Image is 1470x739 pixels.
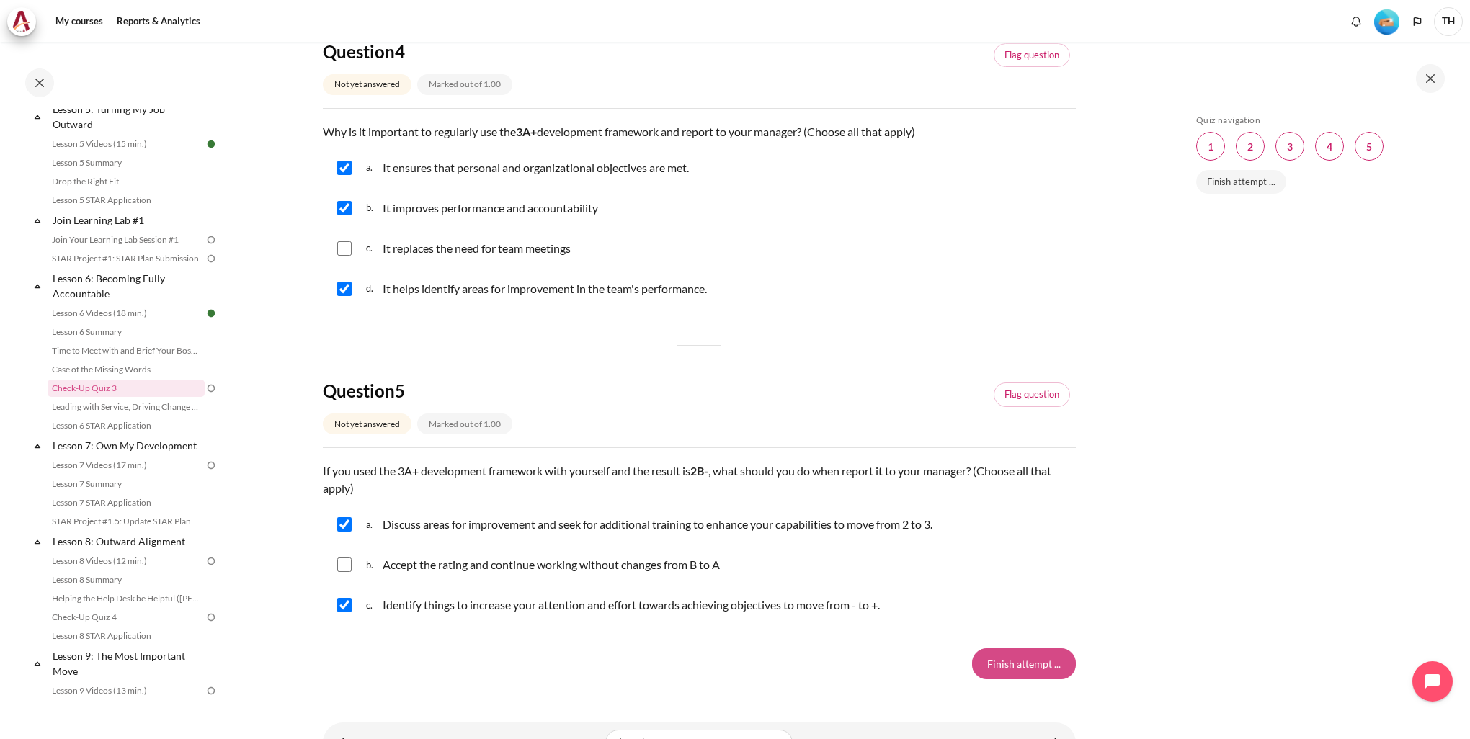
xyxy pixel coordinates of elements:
a: Lesson 5 STAR Application [48,192,205,209]
a: Join Learning Lab #1 [50,210,205,230]
span: 4 [395,41,405,62]
a: Helping the Help Desk be Helpful ([PERSON_NAME]'s Story) [48,590,205,607]
a: User menu [1434,7,1463,36]
a: Case of the Missing Words [48,361,205,378]
span: Collapse [30,439,45,453]
a: 5 [1355,132,1384,161]
div: Not yet answered [323,74,411,95]
p: It helps identify areas for improvement in the team's performance. [383,280,707,297]
a: Lesson 5 Summary [48,154,205,171]
span: Collapse [30,656,45,671]
img: To do [205,555,218,568]
span: a. [366,156,380,179]
a: Reports & Analytics [112,7,205,36]
img: To do [205,611,218,624]
img: Done [205,138,218,151]
div: Marked out of 1.00 [417,74,512,95]
a: 1 [1196,132,1225,161]
a: Lesson 8 Summary [48,571,205,588]
span: d. [366,277,380,300]
a: Flagged [994,382,1070,407]
div: Level #2 [1374,8,1399,35]
a: Level #2 [1368,8,1405,35]
span: Collapse [30,534,45,549]
p: Discuss areas for improvement and seek for additional training to enhance your capabilities to mo... [383,516,932,533]
a: My courses [50,7,108,36]
a: Flagged [994,43,1070,68]
img: Architeck [12,11,32,32]
a: Lesson 7 STAR Application [48,494,205,511]
img: To do [205,252,218,265]
a: Finish attempt ... [1196,170,1286,194]
a: Join Your Learning Lab Session #1 [48,231,205,248]
a: Architeck Architeck [7,7,43,36]
span: b. [366,553,380,576]
p: It ensures that personal and organizational objectives are met. [383,159,689,176]
a: Lesson 6 STAR Application [48,417,205,434]
div: Marked out of 1.00 [417,413,512,434]
a: 2 [1236,132,1265,161]
p: Why is it important to regularly use the development framework and report to your manager? (Choos... [323,123,1076,140]
h4: Question [323,380,594,402]
a: Check-Up Quiz 3 [48,380,205,397]
span: c. [366,594,380,617]
a: Lesson 9: The Most Important Move [50,646,205,681]
a: Lesson 6 Summary [48,323,205,341]
section: Blocks [1196,115,1438,202]
a: Leading with Service, Driving Change (Pucknalin's Story) [48,398,205,416]
strong: 3A+ [516,125,537,138]
p: Identify things to increase your attention and effort towards achieving objectives to move from -... [383,596,880,614]
div: It replaces the need for team meetings [383,240,571,257]
a: Check-Up Quiz 4 [48,609,205,626]
a: Lesson 7 Summary [48,475,205,493]
h5: Quiz navigation [1196,115,1438,126]
a: STAR Project #1.5: Update STAR Plan [48,513,205,530]
a: STAR Project #1: STAR Plan Submission [48,250,205,267]
span: Collapse [30,279,45,293]
button: Languages [1407,11,1428,32]
p: If you used the 3A+ development framework with yourself and the result is , what should you do wh... [323,462,1076,497]
span: a. [366,513,380,536]
a: Lesson 5 Videos (15 min.) [48,135,205,153]
a: 3 [1275,132,1304,161]
h4: Question [323,40,594,63]
a: Time to Meet with and Brief Your Boss #1 [48,342,205,359]
img: To do [205,459,218,472]
span: Collapse [30,109,45,124]
span: c. [366,240,380,257]
span: b. [366,197,380,220]
div: Show notification window with no new notifications [1345,11,1367,32]
a: Lesson 7: Own My Development [50,436,205,455]
a: Lesson 6 Videos (18 min.) [48,305,205,322]
span: Collapse [30,213,45,228]
img: To do [205,233,218,246]
a: 4 [1315,132,1344,161]
a: Lesson 6: Becoming Fully Accountable [50,269,205,303]
img: To do [205,684,218,697]
span: 5 [395,380,405,401]
a: Lesson 8: Outward Alignment [50,532,205,551]
a: Drop the Right Fit [48,173,205,190]
a: Lesson 7 Videos (17 min.) [48,457,205,474]
input: Finish attempt ... [972,648,1076,678]
img: Done [205,307,218,320]
img: To do [205,382,218,395]
p: Accept the rating and continue working without changes from B to A [383,556,720,573]
p: It improves performance and accountability [383,200,598,217]
div: Not yet answered [323,413,411,434]
a: Lesson 8 STAR Application [48,627,205,645]
img: Level #2 [1374,9,1399,35]
a: Lesson 9 Videos (13 min.) [48,682,205,699]
a: Lesson 5: Turning My Job Outward [50,99,205,134]
span: TH [1434,7,1463,36]
strong: 2B- [690,464,708,478]
a: Lesson 8 Videos (12 min.) [48,552,205,570]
